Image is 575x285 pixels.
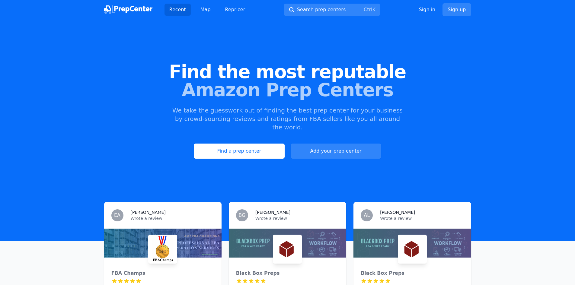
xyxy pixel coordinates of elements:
[255,209,290,215] h3: [PERSON_NAME]
[297,6,346,13] span: Search prep centers
[291,144,381,159] a: Add your prep center
[131,209,166,215] h3: [PERSON_NAME]
[220,4,250,16] a: Repricer
[380,209,415,215] h3: [PERSON_NAME]
[284,4,380,16] button: Search prep centersCtrlK
[149,236,176,262] img: FBA Champs
[111,270,214,277] div: FBA Champs
[104,5,152,14] img: PrepCenter
[196,4,216,16] a: Map
[114,213,120,218] span: EA
[364,213,370,218] span: AL
[361,270,464,277] div: Black Box Preps
[399,236,426,262] img: Black Box Preps
[372,7,375,12] kbd: K
[10,81,565,99] span: Amazon Prep Centers
[194,144,284,159] a: Find a prep center
[131,215,214,221] p: Wrote a review
[236,270,339,277] div: Black Box Preps
[238,213,245,218] span: BG
[165,4,191,16] a: Recent
[364,7,372,12] kbd: Ctrl
[442,3,471,16] a: Sign up
[380,215,464,221] p: Wrote a review
[274,236,301,262] img: Black Box Preps
[255,215,339,221] p: Wrote a review
[10,63,565,81] span: Find the most reputable
[172,106,404,131] p: We take the guesswork out of finding the best prep center for your business by crowd-sourcing rev...
[419,6,436,13] a: Sign in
